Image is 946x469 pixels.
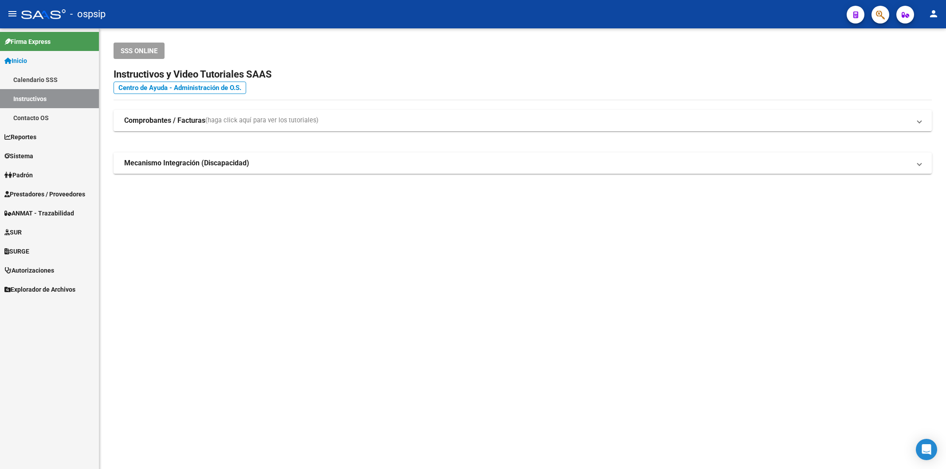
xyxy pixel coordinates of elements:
[4,266,54,275] span: Autorizaciones
[4,208,74,218] span: ANMAT - Trazabilidad
[4,132,36,142] span: Reportes
[114,43,165,59] button: SSS ONLINE
[114,152,932,174] mat-expansion-panel-header: Mecanismo Integración (Discapacidad)
[916,439,937,460] div: Open Intercom Messenger
[4,56,27,66] span: Inicio
[4,246,29,256] span: SURGE
[928,8,939,19] mat-icon: person
[4,227,22,237] span: SUR
[114,82,246,94] a: Centro de Ayuda - Administración de O.S.
[4,37,51,47] span: Firma Express
[7,8,18,19] mat-icon: menu
[114,110,932,131] mat-expansion-panel-header: Comprobantes / Facturas(haga click aquí para ver los tutoriales)
[121,47,157,55] span: SSS ONLINE
[124,158,249,168] strong: Mecanismo Integración (Discapacidad)
[4,170,33,180] span: Padrón
[124,116,205,125] strong: Comprobantes / Facturas
[4,189,85,199] span: Prestadores / Proveedores
[114,66,932,83] h2: Instructivos y Video Tutoriales SAAS
[4,285,75,294] span: Explorador de Archivos
[205,116,318,125] span: (haga click aquí para ver los tutoriales)
[70,4,106,24] span: - ospsip
[4,151,33,161] span: Sistema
